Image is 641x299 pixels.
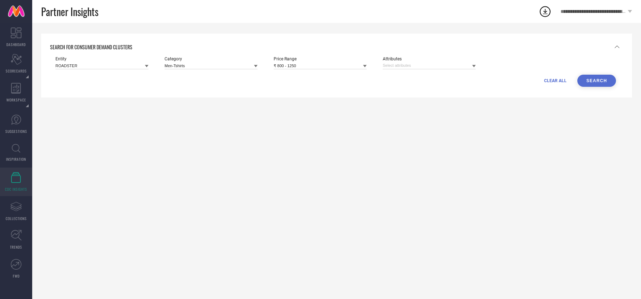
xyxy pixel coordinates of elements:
span: Price Range [274,56,367,61]
span: CDC INSIGHTS [5,186,27,192]
span: WORKSPACE [6,97,26,103]
span: SUGGESTIONS [5,129,27,134]
span: FWD [13,273,20,279]
span: SEARCH FOR CONSUMER DEMAND CLUSTERS [50,43,132,51]
span: Attributes [383,56,476,61]
span: Partner Insights [41,4,98,19]
span: DASHBOARD [6,42,26,47]
button: Search [577,75,616,87]
span: SCORECARDS [6,68,27,74]
span: TRENDS [10,244,22,250]
span: Entity [55,56,148,61]
input: Select attributes [383,62,476,69]
span: Category [165,56,258,61]
div: Open download list [539,5,552,18]
span: CLEAR ALL [544,78,567,83]
span: COLLECTIONS [6,216,27,221]
span: INSPIRATION [6,156,26,162]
